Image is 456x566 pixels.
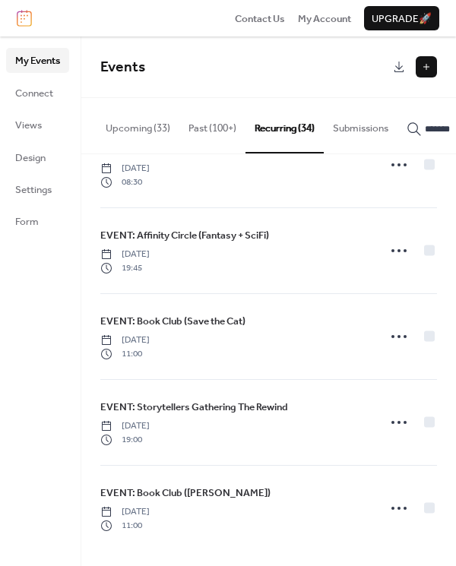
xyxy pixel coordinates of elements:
span: My Events [15,53,60,68]
span: [DATE] [100,505,150,519]
span: 08:30 [100,175,150,189]
a: Settings [6,177,69,201]
span: [DATE] [100,162,150,175]
span: Events [100,53,145,81]
a: EVENT: Storytellers Gathering The Rewind [100,399,288,416]
span: 19:45 [100,261,150,275]
span: EVENT: Book Club ([PERSON_NAME]) [100,485,271,501]
a: Views [6,112,69,137]
span: [DATE] [100,419,150,433]
span: EVENT: Storytellers Gathering The Rewind [100,400,288,415]
span: 11:00 [100,347,150,361]
span: My Account [298,11,351,27]
span: Views [15,118,42,133]
span: 19:00 [100,433,150,447]
a: Contact Us [235,11,285,26]
a: EVENT: Affinity Circle (Fantasy + SciFi) [100,227,269,244]
a: My Events [6,48,69,72]
span: Settings [15,182,52,198]
span: Upgrade 🚀 [372,11,432,27]
img: logo [17,10,32,27]
span: Connect [15,86,53,101]
button: Recurring (34) [245,98,324,153]
button: Past (100+) [179,98,245,151]
span: Form [15,214,39,229]
a: My Account [298,11,351,26]
span: 11:00 [100,519,150,533]
a: Form [6,209,69,233]
span: [DATE] [100,248,150,261]
a: Connect [6,81,69,105]
span: [DATE] [100,334,150,347]
a: EVENT: Book Club ([PERSON_NAME]) [100,485,271,501]
span: EVENT: Affinity Circle (Fantasy + SciFi) [100,228,269,243]
a: Design [6,145,69,169]
span: Contact Us [235,11,285,27]
button: Upcoming (33) [97,98,179,151]
button: Upgrade🚀 [364,6,439,30]
span: Design [15,150,46,166]
a: EVENT: Book Club (Save the Cat) [100,313,245,330]
span: EVENT: Book Club (Save the Cat) [100,314,245,329]
button: Submissions [324,98,397,151]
